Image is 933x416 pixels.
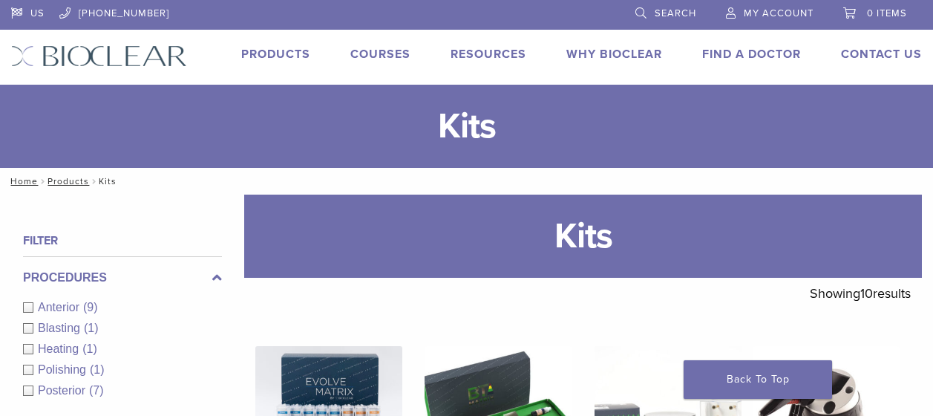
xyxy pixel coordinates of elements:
span: Blasting [38,322,84,334]
span: (9) [83,301,98,313]
span: (1) [84,322,99,334]
span: / [89,178,99,185]
h4: Filter [23,232,222,250]
span: (1) [82,342,97,355]
a: Contact Us [841,47,922,62]
span: Search [655,7,696,19]
a: Resources [451,47,526,62]
span: / [38,178,48,185]
p: Showing results [810,278,911,309]
a: Back To Top [684,360,832,399]
span: Posterior [38,384,89,397]
a: Products [48,176,89,186]
a: Home [6,176,38,186]
a: Products [241,47,310,62]
span: 10 [860,285,873,302]
span: 0 items [867,7,907,19]
span: Anterior [38,301,83,313]
a: Courses [350,47,410,62]
span: (1) [90,363,105,376]
h1: Kits [244,195,922,278]
span: My Account [744,7,813,19]
span: Polishing [38,363,90,376]
label: Procedures [23,269,222,287]
img: Bioclear [11,45,187,67]
span: (7) [89,384,104,397]
a: Why Bioclear [566,47,662,62]
span: Heating [38,342,82,355]
a: Find A Doctor [702,47,801,62]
